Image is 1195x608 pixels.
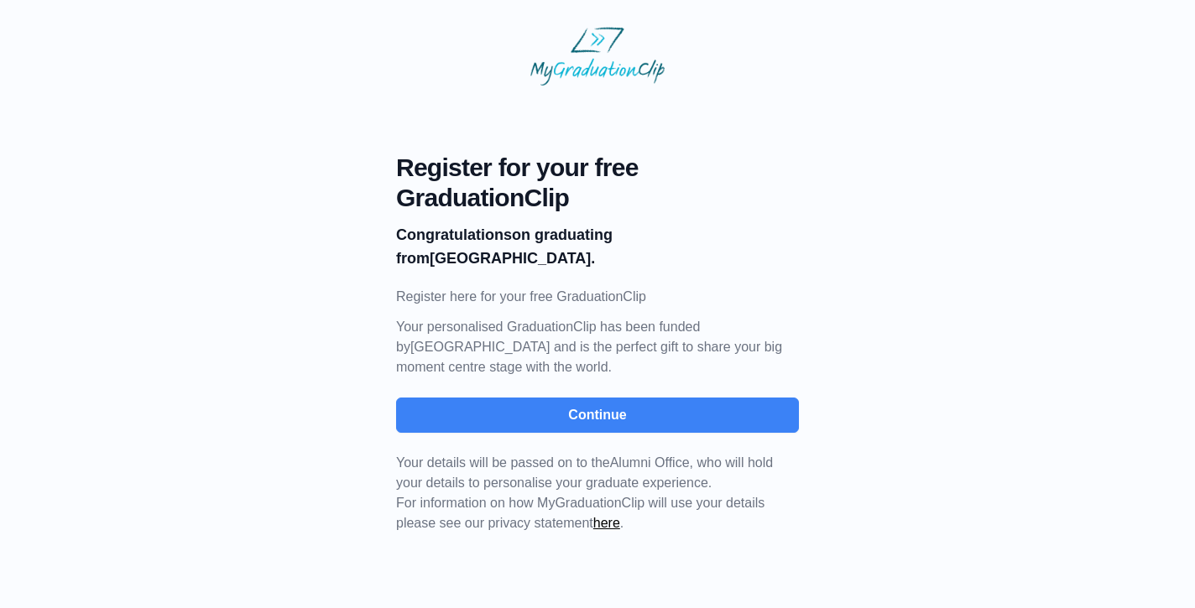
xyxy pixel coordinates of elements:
span: Alumni Office [610,455,690,470]
span: GraduationClip [396,183,799,213]
img: MyGraduationClip [530,27,665,86]
p: Register here for your free GraduationClip [396,287,799,307]
button: Continue [396,398,799,433]
span: Register for your free [396,153,799,183]
span: Your details will be passed on to the , who will hold your details to personalise your graduate e... [396,455,773,490]
b: Congratulations [396,226,512,243]
p: Your personalised GraduationClip has been funded by [GEOGRAPHIC_DATA] and is the perfect gift to ... [396,317,799,377]
span: For information on how MyGraduationClip will use your details please see our privacy statement . [396,455,773,530]
a: here [593,516,620,530]
p: on graduating from [GEOGRAPHIC_DATA]. [396,223,799,270]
